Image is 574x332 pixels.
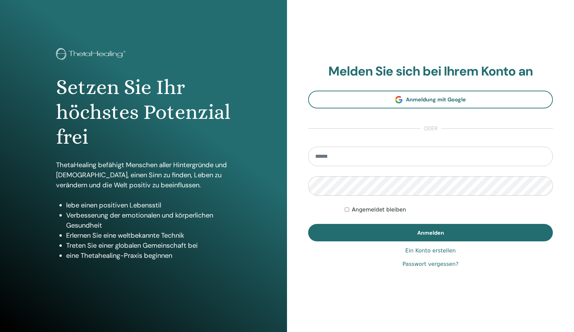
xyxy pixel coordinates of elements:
[308,91,553,108] a: Anmeldung mit Google
[308,64,553,79] h2: Melden Sie sich bei Ihrem Konto an
[66,250,231,260] li: eine Thetahealing-Praxis beginnen
[56,75,231,150] h1: Setzen Sie Ihr höchstes Potenzial frei
[66,240,231,250] li: Treten Sie einer globalen Gemeinschaft bei
[345,206,553,214] div: Keep me authenticated indefinitely or until I manually logout
[308,224,553,241] button: Anmelden
[66,230,231,240] li: Erlernen Sie eine weltbekannte Technik
[420,125,441,133] span: oder
[405,247,456,255] a: Ein Konto erstellen
[352,206,406,214] label: Angemeldet bleiben
[66,210,231,230] li: Verbesserung der emotionalen und körperlichen Gesundheit
[417,229,444,236] span: Anmelden
[406,96,466,103] span: Anmeldung mit Google
[402,260,459,268] a: Passwort vergessen?
[56,160,231,190] p: ThetaHealing befähigt Menschen aller Hintergründe und [DEMOGRAPHIC_DATA], einen Sinn zu finden, L...
[66,200,231,210] li: lebe einen positiven Lebensstil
